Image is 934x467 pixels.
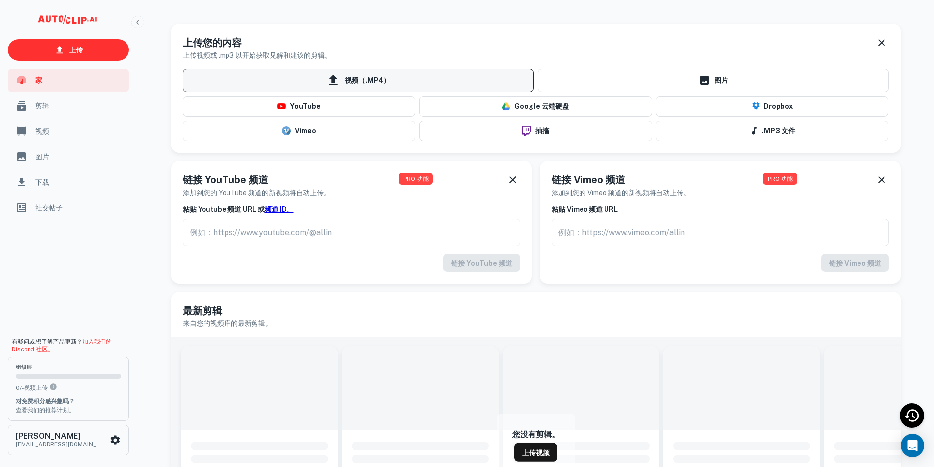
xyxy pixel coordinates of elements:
[656,121,889,141] button: .MP3 文件
[183,51,331,59] font: 上传视频或 .mp3 以开始获取见解和建议的剪辑。
[874,35,889,50] button: 解雇
[16,431,81,441] font: [PERSON_NAME]
[8,94,129,118] a: 剪辑
[8,357,129,420] button: 组织层0/-视频上传您每月在组织层级上可以上传 0 个视频。升级即可上传更多视频。对免费积分感兴趣吗？查看我们的推荐计划。
[538,69,889,92] a: 图片
[35,76,42,84] font: 家
[24,384,48,391] font: 视频上传
[762,127,795,135] font: .MP3 文件
[419,121,652,141] button: 抽搐
[265,205,294,213] a: 频道 ID。
[552,174,625,186] font: 链接 Vimeo 频道
[35,153,49,161] font: 图片
[552,254,889,272] div: 此功能仅适用于 PRO 用户。
[552,219,889,246] input: 例如：https://www.vimeo.com/allin
[35,204,63,212] font: 社交帖子
[8,39,129,61] a: 上传
[901,434,924,457] div: 打开 Intercom Messenger
[35,127,49,135] font: 视频
[16,364,26,370] font: 组织
[399,173,433,185] span: 此功能仅限 PRO 用户使用。立即升级您的套餐！
[552,189,690,197] font: 添加到您的 Vimeo 频道的新视频将自动上传。
[183,205,265,213] font: 粘贴 Youtube 频道 URL 或
[714,77,728,85] font: 图片
[183,320,272,327] font: 来自您的视频库的最新剪辑。
[419,96,652,117] button: Google 云端硬盘
[552,205,618,213] font: 粘贴 Vimeo 频道 URL
[22,384,24,391] font: -
[183,189,330,197] font: 添加到您的 YouTube 频道的新视频将自动上传。
[8,196,129,220] a: 社交帖子
[183,254,520,272] div: 此功能仅适用于 PRO 用户。
[518,126,535,136] img: twitch-logo.png
[282,126,291,135] img: vimeo-logo.svg
[183,305,222,317] font: 最新剪辑
[183,69,534,92] span: 视频（.MP4）
[763,173,797,185] span: 此功能仅限 PRO 用户使用。立即升级您的套餐！
[26,364,32,370] font: 层
[290,103,321,111] font: YouTube
[552,219,889,246] div: 此功能仅适用于 PRO 用户。
[874,172,889,187] button: 解雇
[16,441,115,448] font: [EMAIL_ADDRESS][DOMAIN_NAME]
[752,102,760,111] img: Dropbox 徽标
[900,403,924,428] div: 最近活动
[8,171,129,194] a: 下载
[183,37,242,49] font: 上传您的内容
[16,398,75,405] font: 对免费积分感兴趣吗？
[656,96,889,117] button: Dropbox
[764,103,793,111] font: Dropbox
[514,443,557,461] a: 上传视频
[35,102,49,110] font: 剪辑
[8,145,129,169] a: 图片
[8,425,129,455] button: [PERSON_NAME][EMAIL_ADDRESS][DOMAIN_NAME]
[768,175,793,182] font: PRO 功能
[8,120,129,143] a: 视频
[12,338,112,353] a: 加入我们的 Discord 社区。
[505,172,520,187] button: 解雇
[522,449,550,457] font: 上传视频
[512,430,559,439] font: 您没有剪辑。
[514,103,569,111] font: Google 云端硬盘
[183,219,520,246] div: 此功能仅适用于 PRO 用户。
[404,175,429,182] font: PRO 功能
[183,121,416,141] button: Vimeo
[35,178,49,186] font: 下载
[277,103,286,109] img: youtube-logo.png
[183,96,416,117] button: YouTube
[502,102,510,111] img: drive-logo.png
[345,77,390,85] font: 视频（.MP4）
[20,384,22,391] font: /
[69,46,83,54] font: 上传
[8,69,129,92] a: 家
[16,384,20,391] font: 0
[50,383,57,391] svg: 您每月在组织层级上可以上传 0 个视频。升级即可上传更多视频。
[12,338,82,345] font: 有疑问或想了解产品更新？
[183,174,268,186] font: 链接 YouTube 频道
[183,219,520,246] input: 例如：https://www.youtube.com/@allin
[535,127,549,135] font: 抽搐
[295,127,316,135] font: Vimeo
[16,407,75,414] a: 查看我们的推荐计划。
